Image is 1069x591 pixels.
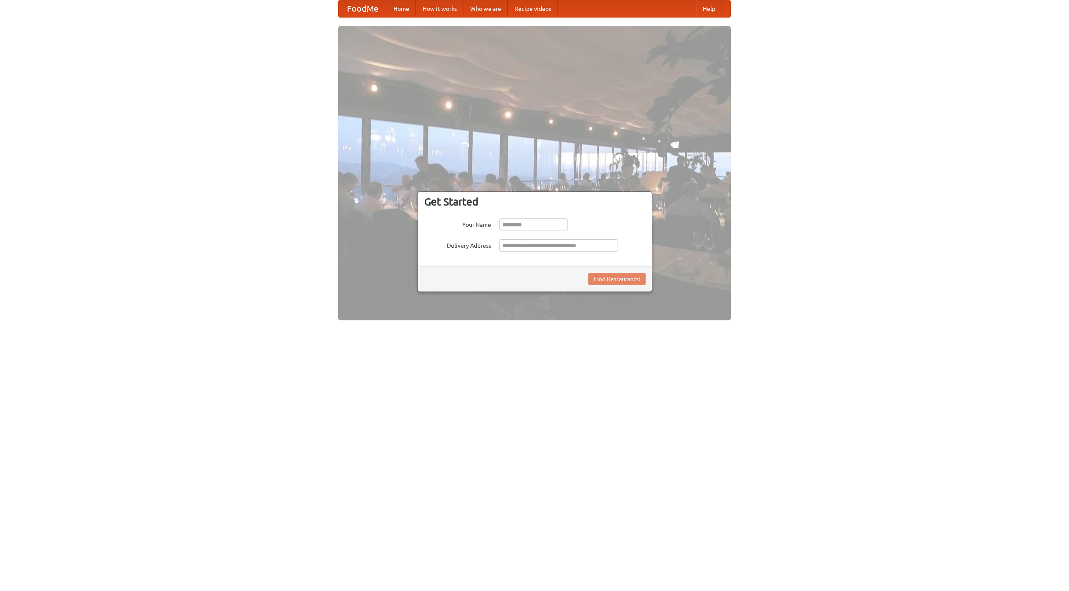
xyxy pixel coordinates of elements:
a: FoodMe [339,0,387,17]
a: Home [387,0,416,17]
a: How it works [416,0,464,17]
a: Who we are [464,0,508,17]
a: Recipe videos [508,0,558,17]
label: Delivery Address [424,239,491,250]
label: Your Name [424,218,491,229]
h3: Get Started [424,195,646,208]
a: Help [696,0,722,17]
button: Find Restaurants! [588,273,646,285]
